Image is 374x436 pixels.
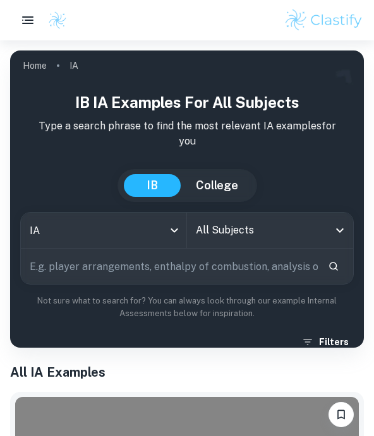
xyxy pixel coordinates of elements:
button: College [183,174,251,197]
button: Open [331,221,349,239]
input: E.g. player arrangements, enthalpy of combustion, analysis of a big city... [21,249,318,284]
p: Not sure what to search for? You can always look through our example Internal Assessments below f... [20,295,354,321]
a: Clastify logo [40,11,67,30]
h1: All IA Examples [10,363,364,382]
button: Please log in to bookmark exemplars [329,402,354,427]
img: profile cover [10,50,364,348]
h1: IB IA examples for all subjects [20,91,354,114]
a: Home [23,57,47,74]
button: Filters [299,331,354,353]
p: Type a search phrase to find the most relevant IA examples for you [20,119,354,149]
button: IB [124,174,181,197]
p: IA [69,59,78,73]
button: Search [323,256,344,277]
img: Clastify logo [284,8,364,33]
div: IA [21,213,186,248]
img: Clastify logo [48,11,67,30]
